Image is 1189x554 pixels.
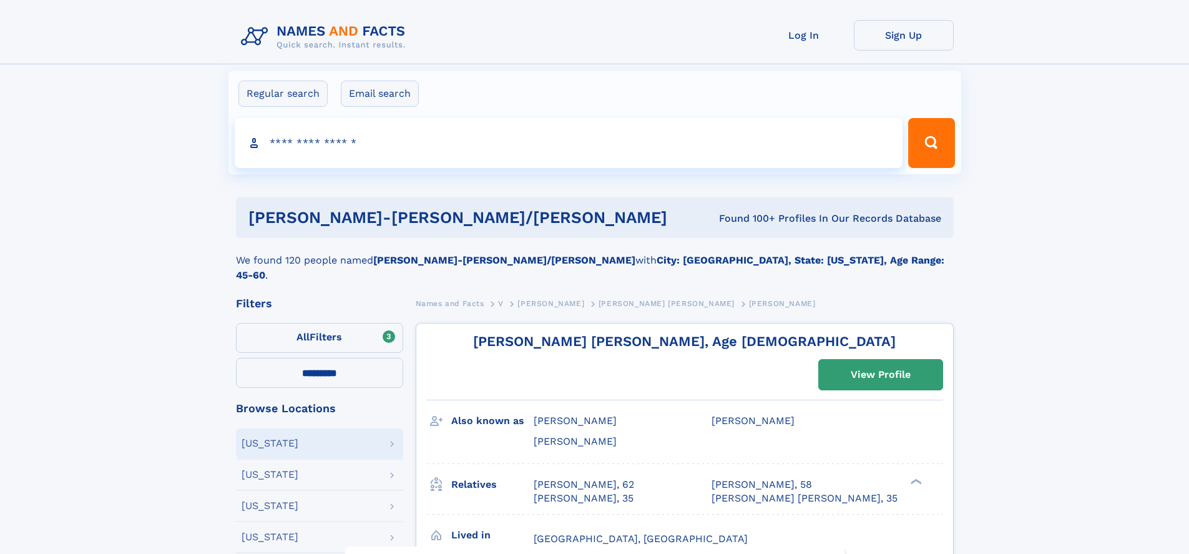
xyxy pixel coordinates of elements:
a: Log In [754,20,854,51]
a: [PERSON_NAME], 35 [534,492,634,505]
span: [PERSON_NAME] [712,415,795,427]
button: Search Button [908,118,954,168]
a: View Profile [819,360,942,390]
a: [PERSON_NAME] [PERSON_NAME] [599,295,735,311]
a: [PERSON_NAME] [PERSON_NAME], 35 [712,492,898,505]
label: Email search [341,81,419,107]
div: Browse Locations [236,403,403,414]
h1: [PERSON_NAME]-[PERSON_NAME]/[PERSON_NAME] [248,210,693,225]
a: [PERSON_NAME], 62 [534,478,634,492]
b: [PERSON_NAME]-[PERSON_NAME]/[PERSON_NAME] [373,254,635,266]
span: [PERSON_NAME] [517,299,584,308]
label: Regular search [238,81,328,107]
span: [PERSON_NAME] [PERSON_NAME] [599,299,735,308]
div: [US_STATE] [242,532,298,542]
h3: Relatives [451,474,534,495]
div: We found 120 people named with . [236,238,954,283]
div: ❯ [908,477,922,485]
div: [US_STATE] [242,470,298,480]
a: [PERSON_NAME] [517,295,584,311]
span: [PERSON_NAME] [534,415,617,427]
span: [PERSON_NAME] [534,435,617,447]
div: Filters [236,298,403,309]
div: Found 100+ Profiles In Our Records Database [693,212,941,225]
a: Names and Facts [416,295,484,311]
a: Sign Up [854,20,954,51]
h3: Also known as [451,410,534,432]
h3: Lived in [451,525,534,546]
b: City: [GEOGRAPHIC_DATA], State: [US_STATE], Age Range: 45-60 [236,254,944,281]
div: [US_STATE] [242,438,298,448]
div: View Profile [851,360,911,389]
span: [PERSON_NAME] [749,299,816,308]
span: V [498,299,504,308]
label: Filters [236,323,403,353]
a: [PERSON_NAME], 58 [712,478,812,492]
a: V [498,295,504,311]
div: [US_STATE] [242,501,298,511]
span: [GEOGRAPHIC_DATA], [GEOGRAPHIC_DATA] [534,533,748,545]
img: Logo Names and Facts [236,20,416,54]
input: search input [235,118,903,168]
a: [PERSON_NAME] [PERSON_NAME], Age [DEMOGRAPHIC_DATA] [473,334,896,349]
span: All [296,331,310,343]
